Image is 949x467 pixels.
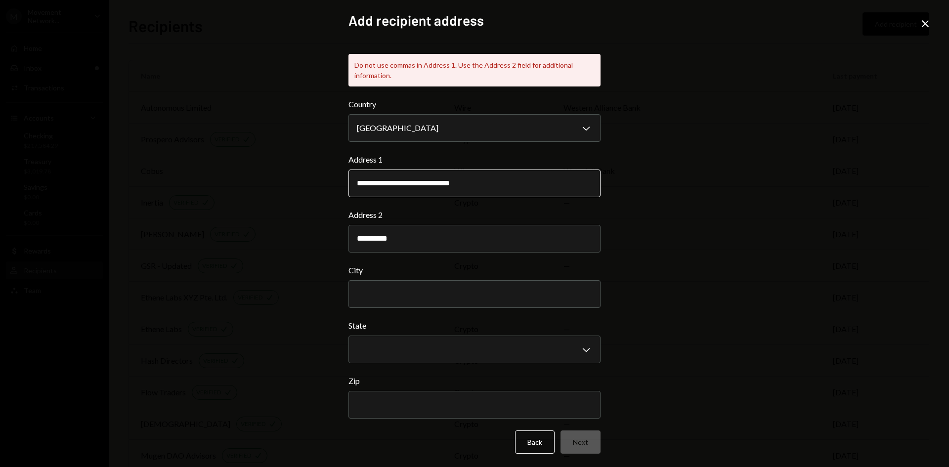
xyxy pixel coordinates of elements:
[348,114,601,142] button: Country
[348,209,601,221] label: Address 2
[348,320,601,332] label: State
[348,98,601,110] label: Country
[348,54,601,86] div: Do not use commas in Address 1. Use the Address 2 field for additional information.
[348,264,601,276] label: City
[348,375,601,387] label: Zip
[348,154,601,166] label: Address 1
[348,11,601,30] h2: Add recipient address
[515,430,555,454] button: Back
[348,336,601,363] button: State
